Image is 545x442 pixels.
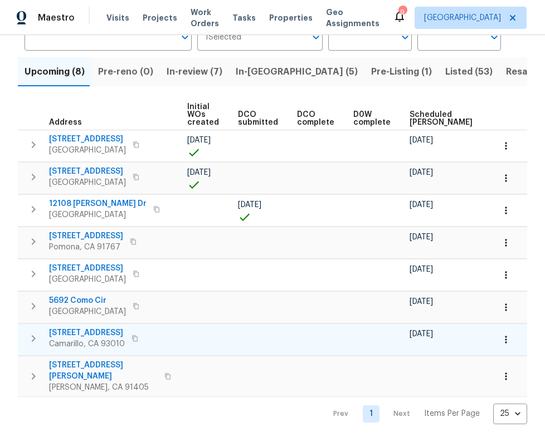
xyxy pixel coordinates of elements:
span: Pre-Listing (1) [371,64,432,80]
span: [GEOGRAPHIC_DATA] [49,209,147,220]
span: Camarillo, CA 93010 [49,338,125,350]
span: Geo Assignments [326,7,379,29]
span: Visits [106,12,129,23]
p: Items Per Page [424,408,480,419]
span: D0W complete [353,111,391,126]
span: Upcoming (8) [25,64,85,80]
button: Open [397,30,413,45]
span: 5692 Como Cir [49,295,126,306]
span: 12108 [PERSON_NAME] Dr [49,198,147,209]
button: Open [308,30,324,45]
span: DCO complete [297,111,334,126]
span: Tasks [232,14,256,22]
span: [DATE] [410,169,433,176]
span: DCO submitted [238,111,278,126]
div: 25 [493,399,527,428]
span: [STREET_ADDRESS] [49,263,126,274]
span: [DATE] [238,201,261,209]
button: Open [177,30,193,45]
span: [DATE] [410,233,433,241]
span: [STREET_ADDRESS] [49,327,125,338]
span: Address [49,119,82,126]
span: [GEOGRAPHIC_DATA] [424,12,501,23]
span: Scheduled [PERSON_NAME] [410,111,473,126]
span: Maestro [38,12,75,23]
span: In-[GEOGRAPHIC_DATA] (5) [236,64,358,80]
span: Work Orders [191,7,219,29]
span: [DATE] [410,330,433,338]
span: [DATE] [410,136,433,144]
span: [DATE] [410,201,433,209]
a: Goto page 1 [363,405,379,423]
span: [STREET_ADDRESS] [49,134,126,145]
span: [GEOGRAPHIC_DATA] [49,145,126,156]
span: [PERSON_NAME], CA 91405 [49,382,158,393]
button: Open [486,30,502,45]
span: [STREET_ADDRESS] [49,230,123,242]
span: [GEOGRAPHIC_DATA] [49,274,126,285]
span: Initial WOs created [187,103,219,126]
span: In-review (7) [167,64,222,80]
span: [DATE] [410,266,433,273]
span: 1 Selected [205,33,241,42]
span: Properties [269,12,313,23]
span: [STREET_ADDRESS] [49,166,126,177]
span: Projects [143,12,177,23]
span: Pre-reno (0) [98,64,153,80]
span: [DATE] [187,169,211,176]
nav: Pagination Navigation [323,404,527,424]
span: [STREET_ADDRESS][PERSON_NAME] [49,360,158,382]
div: 9 [398,7,406,18]
span: Listed (53) [445,64,493,80]
span: [GEOGRAPHIC_DATA] [49,306,126,317]
span: [DATE] [410,298,433,306]
span: [GEOGRAPHIC_DATA] [49,177,126,188]
span: Pomona, CA 91767 [49,242,123,253]
span: [DATE] [187,136,211,144]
